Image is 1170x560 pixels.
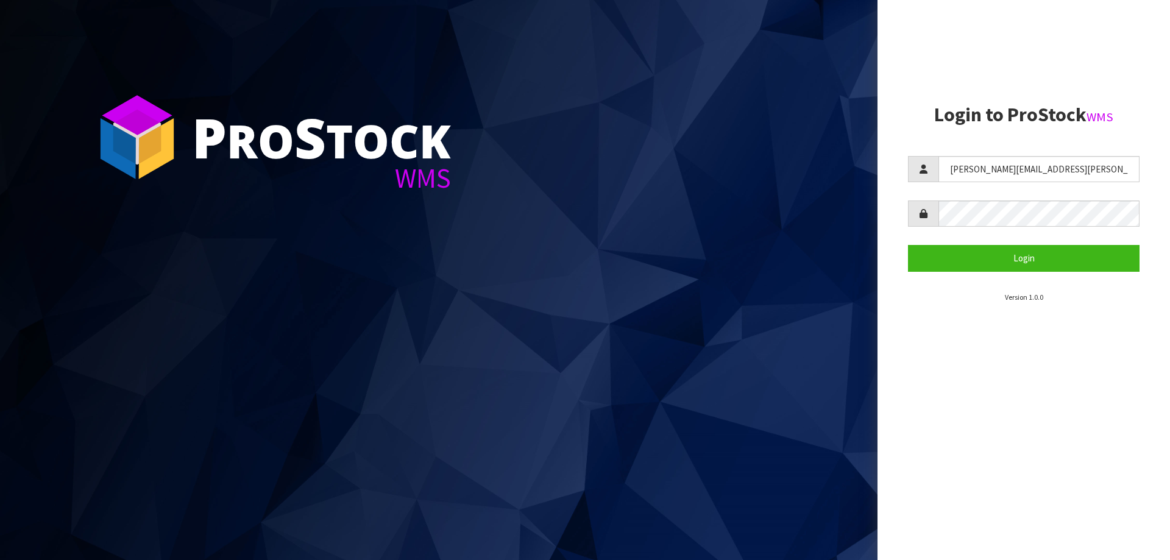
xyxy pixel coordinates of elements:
h2: Login to ProStock [908,104,1140,126]
input: Username [938,156,1140,182]
div: ro tock [192,110,451,165]
span: P [192,100,227,174]
img: ProStock Cube [91,91,183,183]
small: WMS [1087,109,1113,125]
small: Version 1.0.0 [1005,292,1043,302]
div: WMS [192,165,451,192]
button: Login [908,245,1140,271]
span: S [294,100,326,174]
